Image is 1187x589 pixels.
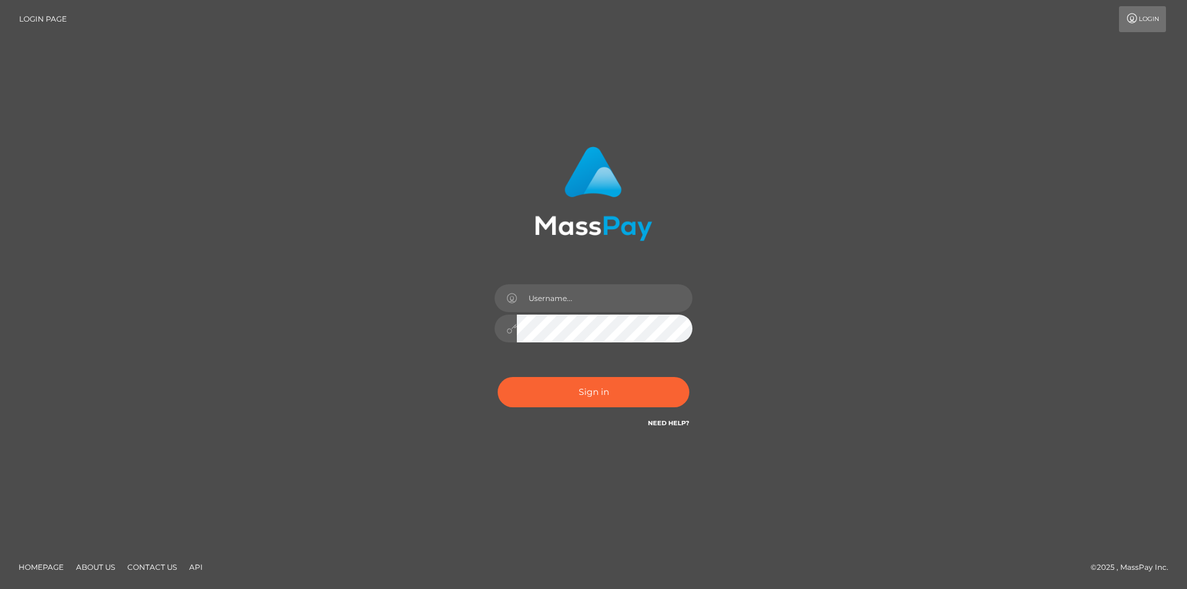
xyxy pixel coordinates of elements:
div: © 2025 , MassPay Inc. [1091,561,1178,574]
button: Sign in [498,377,689,407]
a: Need Help? [648,419,689,427]
a: About Us [71,557,120,577]
a: Login Page [19,6,67,32]
a: Login [1119,6,1166,32]
a: Homepage [14,557,69,577]
a: Contact Us [122,557,182,577]
input: Username... [517,284,692,312]
a: API [184,557,208,577]
img: MassPay Login [535,146,652,241]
